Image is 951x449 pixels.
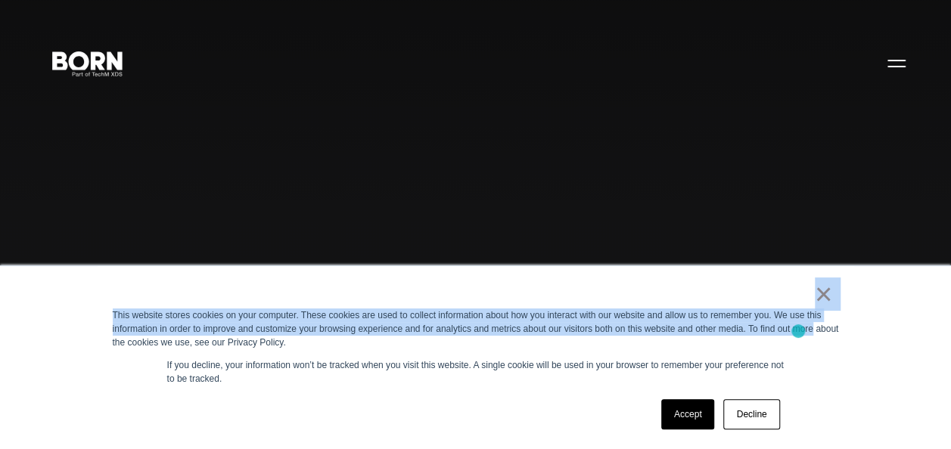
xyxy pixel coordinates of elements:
[815,287,833,301] a: ×
[878,47,915,79] button: Open
[167,358,785,386] p: If you decline, your information won’t be tracked when you visit this website. A single cookie wi...
[723,399,779,429] a: Decline
[661,399,715,429] a: Accept
[113,308,839,349] div: This website stores cookies on your computer. These cookies are used to collect information about...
